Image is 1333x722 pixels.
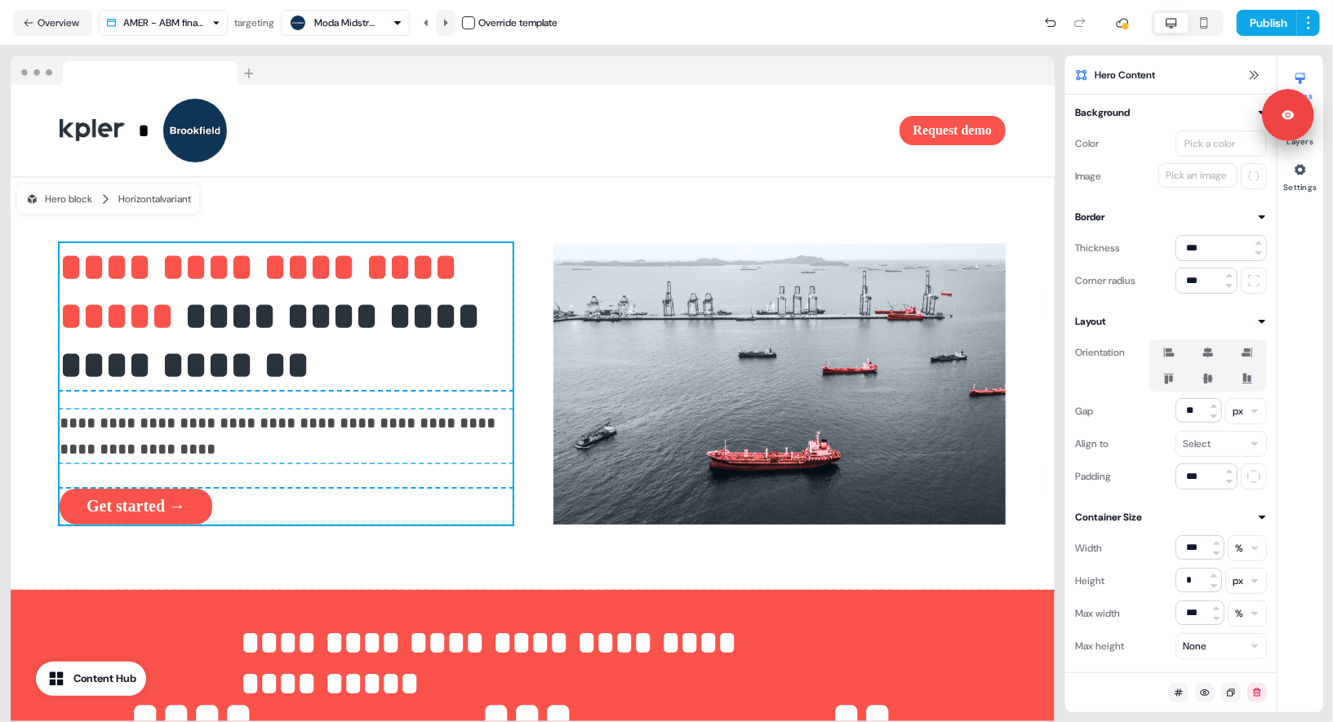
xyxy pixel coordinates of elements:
[11,56,261,86] img: Browser topbar
[1075,131,1099,157] div: Color
[1075,633,1124,659] div: Max height
[118,191,191,207] div: Horizontal variant
[281,10,410,36] button: Moda Midstream Operating LLC
[234,15,274,31] div: targeting
[1075,431,1109,457] div: Align to
[1075,568,1104,594] div: Height
[1175,131,1267,157] button: Pick a color
[1075,463,1111,489] div: Padding
[900,116,1006,145] button: Request demo
[1075,535,1102,561] div: Width
[1075,313,1106,330] div: Layout
[1277,157,1323,193] button: Settings
[540,116,1006,145] div: Request demo
[1095,67,1155,83] span: Hero Content
[1158,163,1237,188] button: Pick an image
[60,489,513,525] div: Get started →
[1075,600,1120,627] div: Max width
[1181,135,1238,152] div: Pick a color
[1235,540,1243,556] div: %
[1075,104,1267,121] button: Background
[1075,313,1267,330] button: Layout
[1277,65,1323,101] button: Styles
[1075,209,1104,225] div: Border
[1075,339,1125,365] div: Orientation
[60,489,212,525] button: Get started →
[1233,403,1243,419] div: px
[1075,509,1267,525] button: Container Size
[1237,10,1297,36] button: Publish
[1183,638,1206,654] div: None
[13,10,92,36] button: Overview
[1235,605,1243,622] div: %
[478,15,558,31] div: Override template
[1075,398,1093,424] div: Gap
[1075,163,1101,189] div: Image
[11,85,1055,176] div: *Request demo
[36,662,146,696] button: Content Hub
[1075,268,1135,294] div: Corner radius
[314,15,380,31] div: Moda Midstream Operating LLC
[1233,573,1243,589] div: px
[1162,167,1230,184] div: Pick an image
[25,191,92,207] div: Hero block
[73,671,136,687] div: Content Hub
[123,15,206,31] div: AMER - ABM financials
[1075,104,1130,121] div: Background
[1075,235,1120,261] div: Thickness
[1075,209,1267,225] button: Border
[1075,509,1142,525] div: Container Size
[1183,436,1211,452] div: Select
